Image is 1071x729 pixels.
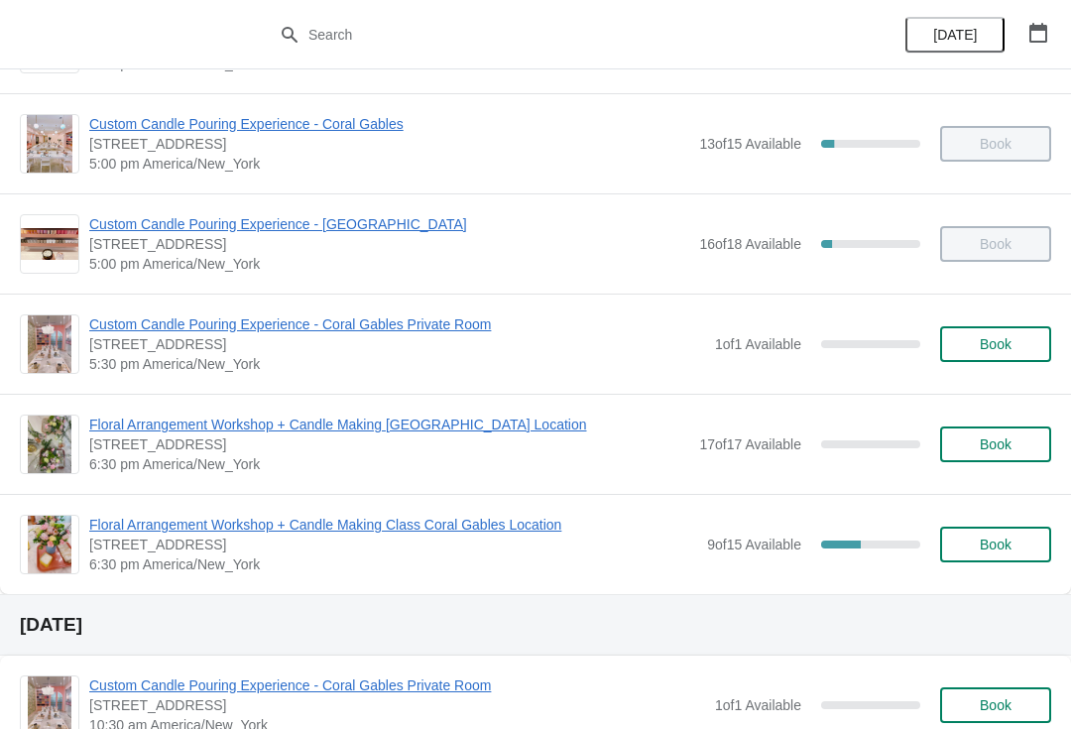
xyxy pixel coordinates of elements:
span: Book [980,336,1011,352]
span: 5:00 pm America/New_York [89,254,689,274]
span: [STREET_ADDRESS] [89,234,689,254]
img: Floral Arrangement Workshop + Candle Making Class Coral Gables Location | 154 Giralda Avenue, Cor... [28,516,71,573]
span: Custom Candle Pouring Experience - [GEOGRAPHIC_DATA] [89,214,689,234]
button: Book [940,527,1051,562]
span: 1 of 1 Available [715,336,801,352]
h2: [DATE] [20,615,1051,635]
span: [STREET_ADDRESS] [89,134,689,154]
img: Floral Arrangement Workshop + Candle Making Fort Lauderdale Location | 914 East Las Olas Boulevar... [28,416,71,473]
span: Book [980,537,1011,552]
span: 16 of 18 Available [699,236,801,252]
img: Custom Candle Pouring Experience - Coral Gables | 154 Giralda Avenue, Coral Gables, FL, USA | 5:0... [27,115,73,173]
span: Custom Candle Pouring Experience - Coral Gables Private Room [89,314,705,334]
span: [STREET_ADDRESS] [89,434,689,454]
span: Floral Arrangement Workshop + Candle Making Class Coral Gables Location [89,515,697,535]
span: 9 of 15 Available [707,537,801,552]
span: 5:30 pm America/New_York [89,354,705,374]
span: 13 of 15 Available [699,136,801,152]
input: Search [307,17,803,53]
span: 17 of 17 Available [699,436,801,452]
span: [STREET_ADDRESS] [89,695,705,715]
button: Book [940,326,1051,362]
span: 1 of 1 Available [715,697,801,713]
button: Book [940,687,1051,723]
span: Custom Candle Pouring Experience - Coral Gables [89,114,689,134]
span: 6:30 pm America/New_York [89,554,697,574]
img: Custom Candle Pouring Experience - Coral Gables Private Room | 154 Giralda Avenue, Coral Gables, ... [28,315,71,373]
button: [DATE] [905,17,1005,53]
span: [STREET_ADDRESS] [89,334,705,354]
img: Custom Candle Pouring Experience - Fort Lauderdale | 914 East Las Olas Boulevard, Fort Lauderdale... [21,228,78,261]
span: Book [980,436,1011,452]
span: Floral Arrangement Workshop + Candle Making [GEOGRAPHIC_DATA] Location [89,415,689,434]
span: [STREET_ADDRESS] [89,535,697,554]
span: 6:30 pm America/New_York [89,454,689,474]
span: Book [980,697,1011,713]
span: Custom Candle Pouring Experience - Coral Gables Private Room [89,675,705,695]
button: Book [940,426,1051,462]
span: 5:00 pm America/New_York [89,154,689,174]
span: [DATE] [933,27,977,43]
